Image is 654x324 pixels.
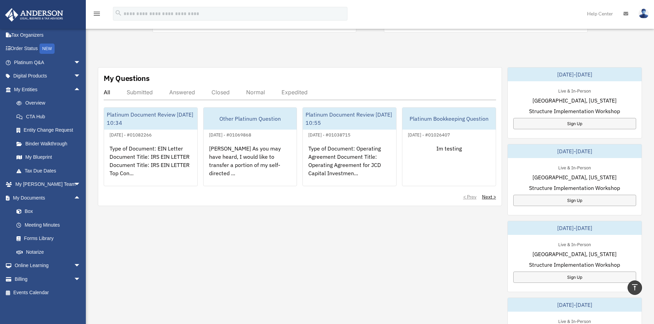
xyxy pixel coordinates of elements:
a: Tax Organizers [5,28,91,42]
img: User Pic [639,9,649,19]
a: Next > [482,193,496,200]
a: Online Learningarrow_drop_down [5,259,91,273]
a: CTA Hub [10,110,91,123]
a: Meeting Minutes [10,218,91,232]
i: search [115,9,122,17]
div: [DATE] - #01038715 [303,131,356,138]
a: Sign Up [513,118,636,129]
div: Submitted [127,89,153,96]
a: menu [93,12,101,18]
a: My Entitiesarrow_drop_up [5,83,91,96]
div: Type of Document: Operating Agreement Document Title: Operating Agreement for JCD Capital Investm... [303,139,396,192]
span: [GEOGRAPHIC_DATA], [US_STATE] [532,96,617,105]
div: [DATE] - #01082266 [104,131,157,138]
div: Answered [169,89,195,96]
span: Structure Implementation Workshop [529,184,620,192]
div: Platinum Document Review [DATE] 10:55 [303,108,396,130]
span: Structure Implementation Workshop [529,261,620,269]
a: Billingarrow_drop_down [5,272,91,286]
a: My Documentsarrow_drop_up [5,191,91,205]
span: Structure Implementation Workshop [529,107,620,115]
div: Platinum Document Review [DATE] 10:34 [104,108,197,130]
div: Platinum Bookkeeping Question [402,108,496,130]
a: Box [10,205,91,218]
span: [GEOGRAPHIC_DATA], [US_STATE] [532,250,617,258]
a: Platinum Document Review [DATE] 10:34[DATE] - #01082266Type of Document: EIN Letter Document Titl... [104,107,198,186]
a: Entity Change Request [10,123,91,137]
a: Events Calendar [5,286,91,300]
div: [PERSON_NAME] As you may have heard, I would like to transfer a portion of my self-directed ... [204,139,297,192]
span: arrow_drop_down [74,69,88,83]
a: Notarize [10,245,91,259]
span: arrow_drop_down [74,259,88,273]
span: [GEOGRAPHIC_DATA], [US_STATE] [532,173,617,181]
div: My Questions [104,73,150,83]
a: Platinum Document Review [DATE] 10:55[DATE] - #01038715Type of Document: Operating Agreement Docu... [302,107,397,186]
div: Other Platinum Question [204,108,297,130]
a: Sign Up [513,195,636,206]
div: Im testing [402,139,496,192]
a: Binder Walkthrough [10,137,91,151]
span: arrow_drop_down [74,56,88,70]
a: Overview [10,96,91,110]
div: [DATE] - #01026407 [402,131,456,138]
a: Platinum Bookkeeping Question[DATE] - #01026407Im testing [402,107,496,186]
a: My [PERSON_NAME] Teamarrow_drop_down [5,178,91,191]
div: Live & In-Person [553,87,596,94]
div: [DATE]-[DATE] [508,144,642,158]
div: Expedited [282,89,308,96]
div: [DATE] - #01069868 [204,131,257,138]
div: [DATE]-[DATE] [508,221,642,235]
a: Order StatusNEW [5,42,91,56]
a: Other Platinum Question[DATE] - #01069868[PERSON_NAME] As you may have heard, I would like to tra... [203,107,297,186]
div: Normal [246,89,265,96]
span: arrow_drop_up [74,191,88,205]
div: Closed [211,89,230,96]
span: arrow_drop_down [74,272,88,286]
div: Type of Document: EIN Letter Document Title: IRS EIN LETTER Document Title: IRS EIN LETTER Top Co... [104,139,197,192]
a: Digital Productsarrow_drop_down [5,69,91,83]
a: vertical_align_top [628,280,642,295]
img: Anderson Advisors Platinum Portal [3,8,65,22]
div: All [104,89,110,96]
div: Live & In-Person [553,240,596,248]
a: Tax Due Dates [10,164,91,178]
a: Sign Up [513,272,636,283]
div: NEW [39,44,55,54]
span: arrow_drop_up [74,83,88,97]
div: [DATE]-[DATE] [508,68,642,81]
a: My Blueprint [10,151,91,164]
i: vertical_align_top [631,283,639,291]
div: [DATE]-[DATE] [508,298,642,312]
a: Forms Library [10,232,91,245]
span: arrow_drop_down [74,178,88,192]
div: Live & In-Person [553,164,596,171]
a: Platinum Q&Aarrow_drop_down [5,56,91,69]
i: menu [93,10,101,18]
